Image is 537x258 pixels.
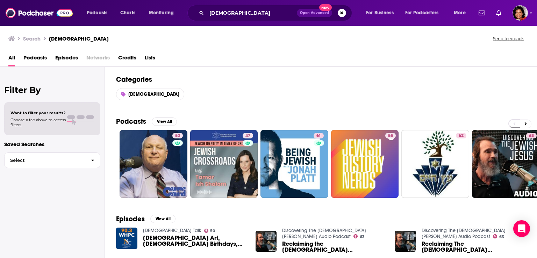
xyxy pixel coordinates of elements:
[210,229,215,232] span: 50
[49,35,109,42] h3: [DEMOGRAPHIC_DATA]
[493,7,504,19] a: Show notifications dropdown
[152,117,177,126] button: View All
[499,235,504,238] span: 63
[454,8,466,18] span: More
[456,133,466,138] a: 62
[116,215,176,223] a: EpisodesView All
[116,117,177,126] a: PodcastsView All
[422,241,526,253] span: Reclaiming The [DEMOGRAPHIC_DATA][PERSON_NAME]: The Jewish Nature of [DEMOGRAPHIC_DATA]
[23,52,47,66] a: Podcasts
[361,7,402,19] button: open menu
[316,132,321,139] span: 61
[172,133,183,138] a: 52
[401,7,449,19] button: open menu
[493,234,504,238] a: 63
[401,130,469,198] a: 62
[4,152,100,168] button: Select
[120,130,187,198] a: 52
[260,130,328,198] a: 61
[190,130,258,198] a: 47
[353,234,365,238] a: 63
[297,9,332,17] button: Open AdvancedNew
[5,158,85,163] span: Select
[449,7,474,19] button: open menu
[405,8,439,18] span: For Podcasters
[360,235,365,238] span: 63
[395,231,416,252] img: Reclaiming The Jewish Jesus: The Jewish Nature of Jesus
[150,215,176,223] button: View All
[4,85,100,95] h2: Filter By
[513,5,528,21] button: Show profile menu
[314,133,324,138] a: 61
[143,235,247,247] a: Jewish Art, Jewish Birthdays, Jewish Talk
[143,228,201,234] a: Jewish Talk
[491,36,526,42] button: Send feedback
[204,229,215,233] a: 50
[194,5,359,21] div: Search podcasts, credits, & more...
[243,133,253,138] a: 47
[145,52,155,66] a: Lists
[23,35,41,42] h3: Search
[175,132,180,139] span: 52
[513,220,530,237] div: Open Intercom Messenger
[388,132,393,139] span: 55
[128,91,179,97] span: [DEMOGRAPHIC_DATA]
[10,117,66,127] span: Choose a tab above to access filters.
[529,132,534,139] span: 63
[207,7,297,19] input: Search podcasts, credits, & more...
[116,7,139,19] a: Charts
[116,75,526,84] h2: Categories
[476,7,488,19] a: Show notifications dropdown
[385,133,396,138] a: 55
[8,52,15,66] a: All
[4,141,100,148] p: Saved Searches
[87,8,107,18] span: Podcasts
[143,235,247,247] span: [DEMOGRAPHIC_DATA] Art, [DEMOGRAPHIC_DATA] Birthdays, [DEMOGRAPHIC_DATA] Talk
[282,241,386,253] a: Reclaiming the Jewish Jesus: The Jewish Nature of Jesus
[116,228,137,249] img: Jewish Art, Jewish Birthdays, Jewish Talk
[366,8,394,18] span: For Business
[120,8,135,18] span: Charts
[86,52,110,66] span: Networks
[55,52,78,66] a: Episodes
[459,132,464,139] span: 62
[149,8,174,18] span: Monitoring
[82,7,116,19] button: open menu
[331,130,399,198] a: 55
[513,5,528,21] img: User Profile
[422,241,526,253] a: Reclaiming The Jewish Jesus: The Jewish Nature of Jesus
[116,215,145,223] h2: Episodes
[513,5,528,21] span: Logged in as terelynbc
[118,52,136,66] a: Credits
[300,11,329,15] span: Open Advanced
[10,110,66,115] span: Want to filter your results?
[422,228,506,239] a: Discovering The Jewish Jesus Audio Podcast
[526,133,537,138] a: 63
[282,228,366,239] a: Discovering The Jewish Jesus Audio Podcast
[282,241,386,253] span: Reclaiming the [DEMOGRAPHIC_DATA][PERSON_NAME]: The Jewish Nature of [DEMOGRAPHIC_DATA]
[245,132,250,139] span: 47
[6,6,73,20] img: Podchaser - Follow, Share and Rate Podcasts
[116,117,146,126] h2: Podcasts
[116,88,184,100] a: [DEMOGRAPHIC_DATA]
[256,231,277,252] img: Reclaiming the Jewish Jesus: The Jewish Nature of Jesus
[144,7,183,19] button: open menu
[319,4,332,11] span: New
